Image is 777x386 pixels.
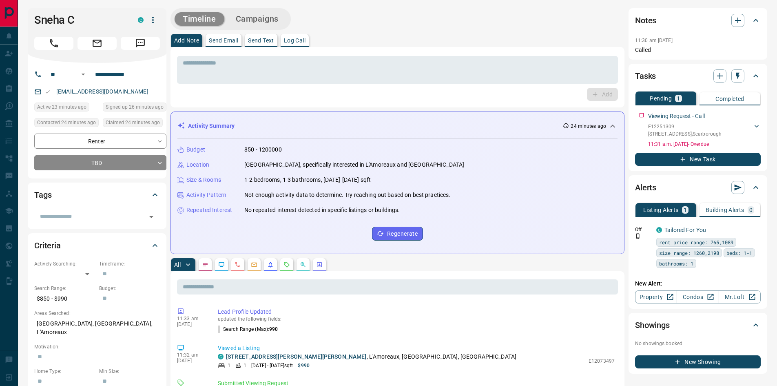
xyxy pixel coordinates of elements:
div: E12251309[STREET_ADDRESS],Scarborough [648,121,761,139]
p: No repeated interest detected in specific listings or buildings. [244,206,400,214]
h2: Tags [34,188,51,201]
p: Location [186,161,209,169]
div: Showings [635,315,761,335]
p: , L'Amoreaux, [GEOGRAPHIC_DATA], [GEOGRAPHIC_DATA] [226,353,516,361]
button: New Task [635,153,761,166]
span: Email [77,37,117,50]
p: Repeated Interest [186,206,232,214]
a: [EMAIL_ADDRESS][DOMAIN_NAME] [56,88,148,95]
p: 1 [677,96,680,101]
p: New Alert: [635,279,761,288]
p: [GEOGRAPHIC_DATA], [GEOGRAPHIC_DATA], L'Amoreaux [34,317,160,339]
p: Areas Searched: [34,310,160,317]
svg: Email Valid [45,89,51,95]
span: Active 23 minutes ago [37,103,86,111]
p: Size & Rooms [186,176,221,184]
button: Timeline [175,12,224,26]
svg: Lead Browsing Activity [218,261,225,268]
a: Mr.Loft [719,290,761,303]
p: Send Text [248,38,274,43]
button: New Showing [635,355,761,368]
div: Thu Aug 14 2025 [34,118,99,129]
p: Search Range (Max) : [218,326,278,333]
p: 0 [749,207,753,213]
svg: Opportunities [300,261,306,268]
a: Tailored For You [664,227,706,233]
p: updated the following fields: [218,316,615,322]
p: Off [635,226,651,233]
button: Open [146,211,157,223]
div: Thu Aug 14 2025 [103,103,166,114]
span: Signed up 26 minutes ago [106,103,164,111]
p: Search Range: [34,285,95,292]
p: [GEOGRAPHIC_DATA], specifically interested in L'Amoreaux and [GEOGRAPHIC_DATA] [244,161,464,169]
p: 24 minutes ago [571,123,606,130]
svg: Requests [283,261,290,268]
span: rent price range: 765,1089 [659,238,733,246]
div: Tasks [635,66,761,86]
span: Claimed 24 minutes ago [106,118,160,127]
p: Min Size: [99,368,160,375]
div: Thu Aug 14 2025 [103,118,166,129]
button: Open [78,69,88,79]
p: 850 - 1200000 [244,145,282,154]
p: 1 [228,362,230,369]
span: bathrooms: 1 [659,259,693,268]
svg: Calls [235,261,241,268]
div: TBD [34,155,166,170]
div: Criteria [34,236,160,255]
span: Call [34,37,73,50]
a: Condos [677,290,719,303]
div: Tags [34,185,160,205]
svg: Agent Actions [316,261,323,268]
a: [STREET_ADDRESS][PERSON_NAME][PERSON_NAME] [226,353,367,360]
p: E12251309 [648,123,722,130]
p: E12073497 [589,357,615,365]
div: Renter [34,134,166,149]
p: Motivation: [34,343,160,350]
div: Thu Aug 14 2025 [34,103,99,114]
button: Regenerate [372,227,423,241]
p: [DATE] - [DATE] sqft [251,362,293,369]
div: Activity Summary24 minutes ago [177,118,618,134]
p: Add Note [174,38,199,43]
p: Activity Summary [188,122,235,130]
p: $990 [298,362,309,369]
p: Not enough activity data to determine. Try reaching out based on best practices. [244,191,451,199]
svg: Emails [251,261,257,268]
h2: Notes [635,14,656,27]
div: condos.ca [138,17,144,23]
p: Actively Searching: [34,260,95,268]
p: 11:32 am [177,352,206,358]
p: All [174,262,181,268]
p: 1-2 bedrooms, 1-3 bathrooms, [DATE]-[DATE] sqft [244,176,371,184]
span: beds: 1-1 [726,249,752,257]
p: Viewed a Listing [218,344,615,353]
h1: Sneha C [34,13,126,27]
h2: Alerts [635,181,656,194]
p: [STREET_ADDRESS] , Scarborough [648,130,722,138]
p: [DATE] [177,321,206,327]
p: Budget: [99,285,160,292]
p: 1 [244,362,246,369]
h2: Tasks [635,69,656,83]
p: Log Call [284,38,305,43]
p: Pending [650,96,672,101]
p: Viewing Request - Call [648,112,705,120]
div: condos.ca [656,227,662,233]
p: Building Alerts [706,207,744,213]
a: Property [635,290,677,303]
span: size range: 1260,2198 [659,249,719,257]
p: Activity Pattern [186,191,226,199]
p: $850 - $990 [34,292,95,306]
p: Lead Profile Updated [218,308,615,316]
p: Home Type: [34,368,95,375]
h2: Showings [635,319,670,332]
button: Campaigns [228,12,287,26]
span: Message [121,37,160,50]
p: Budget [186,145,205,154]
svg: Push Notification Only [635,233,641,239]
p: Timeframe: [99,260,160,268]
p: 1 [684,207,687,213]
p: 11:31 a.m. [DATE] - Overdue [648,141,761,148]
